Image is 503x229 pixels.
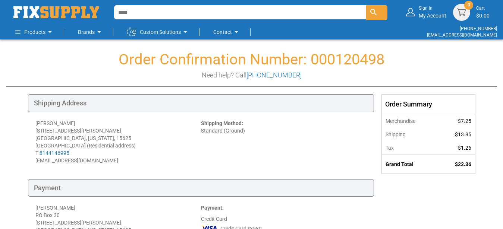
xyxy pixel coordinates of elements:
span: 0 [468,2,470,8]
strong: Shipping Method: [201,120,243,126]
a: Contact [213,25,241,39]
a: 8144146995 [40,150,69,156]
span: $13.85 [455,131,471,137]
span: $7.25 [458,118,471,124]
a: Products [15,25,54,39]
div: Order Summary [382,95,475,114]
span: $1.26 [458,145,471,151]
button: Search [366,5,387,20]
div: Shipping Address [28,94,374,112]
div: My Account [419,5,446,19]
h3: Need help? Call [6,71,497,79]
small: Cart [476,5,490,12]
img: Fix Industrial Supply [13,6,99,18]
a: [EMAIL_ADDRESS][DOMAIN_NAME] [427,32,497,38]
a: [PHONE_NUMBER] [460,26,497,31]
strong: Grand Total [386,161,414,167]
div: Payment [28,179,374,197]
div: [PERSON_NAME] [STREET_ADDRESS][PERSON_NAME] [GEOGRAPHIC_DATA], [US_STATE], 15625 [GEOGRAPHIC_DATA... [35,120,201,164]
span: $0.00 [476,13,490,19]
a: store logo [13,6,99,18]
th: Merchandise [382,114,438,128]
div: Standard (Ground) [201,120,367,164]
a: Custom Solutions [127,25,190,39]
a: [PHONE_NUMBER] [246,71,302,79]
span: $22.36 [455,161,471,167]
a: Brands [78,25,104,39]
h1: Order Confirmation Number: 000120498 [6,51,497,68]
strong: Payment: [201,205,224,211]
small: Sign in [419,5,446,12]
th: Tax [382,141,438,155]
th: Shipping [382,128,438,141]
